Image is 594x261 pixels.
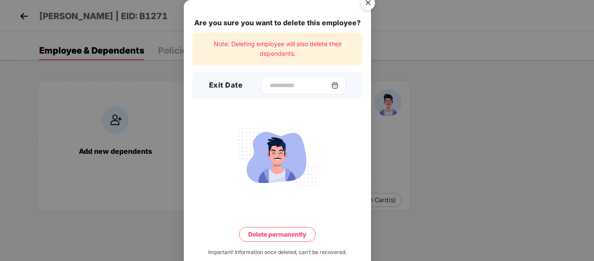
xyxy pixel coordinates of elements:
[331,82,338,89] img: svg+xml;base64,PHN2ZyBpZD0iQ2FsZW5kYXItMzJ4MzIiIHhtbG5zPSJodHRwOi8vd3d3LnczLm9yZy8yMDAwL3N2ZyIgd2...
[208,248,347,257] div: Important! Information once deleted, can’t be recovered.
[192,17,362,28] div: Are you sure you want to delete this employee?
[209,80,243,91] h3: Exit Date
[229,123,326,191] img: svg+xml;base64,PHN2ZyB4bWxucz0iaHR0cDovL3d3dy53My5vcmcvMjAwMC9zdmciIHdpZHRoPSIyMjQiIGhlaWdodD0iMT...
[239,227,316,242] button: Delete permanently
[192,33,362,65] div: Note: Deleting employee will also delete their dependents.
